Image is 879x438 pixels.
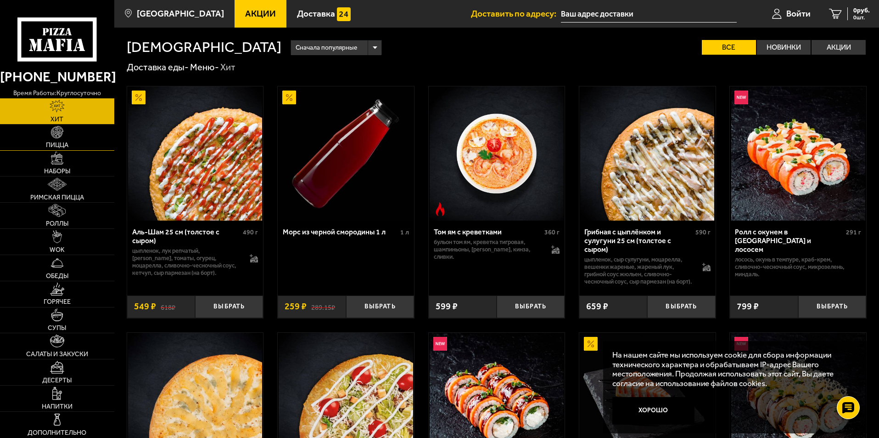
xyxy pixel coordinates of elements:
img: Акционный [584,337,598,351]
span: Доставить по адресу: [471,9,561,18]
span: [GEOGRAPHIC_DATA] [137,9,224,18]
a: Доставка еды- [127,62,189,73]
span: Доставка [297,9,335,18]
button: Выбрать [497,296,565,318]
span: 291 г [846,228,861,236]
p: бульон том ям, креветка тигровая, шампиньоны, [PERSON_NAME], кинза, сливки. [434,239,543,261]
p: цыпленок, лук репчатый, [PERSON_NAME], томаты, огурец, моцарелла, сливочно-чесночный соус, кетчуп... [132,247,241,277]
img: Новинка [734,337,748,351]
a: АкционныйАль-Шам 25 см (толстое с сыром) [127,86,263,221]
label: Новинки [757,40,811,55]
span: Обеды [46,273,68,279]
span: Войти [786,9,811,18]
input: Ваш адрес доставки [561,6,737,23]
span: 259 ₽ [285,302,307,311]
span: 490 г [243,228,258,236]
p: лосось, окунь в темпуре, краб-крем, сливочно-чесночный соус, микрозелень, миндаль. [735,256,861,278]
span: 0 руб. [853,7,870,14]
span: Дополнительно [28,430,86,436]
div: Ролл с окунем в [GEOGRAPHIC_DATA] и лососем [735,228,844,254]
img: Аль-Шам 25 см (толстое с сыром) [128,86,262,221]
span: Римская пицца [30,194,84,201]
span: Напитки [42,404,73,410]
span: Салаты и закуски [26,351,88,358]
div: Морс из черной смородины 1 л [283,228,398,236]
span: 590 г [695,228,711,236]
button: Выбрать [346,296,414,318]
img: Острое блюдо [433,202,447,216]
a: АкционныйМорс из черной смородины 1 л [278,86,414,221]
img: 15daf4d41897b9f0e9f617042186c801.svg [337,7,351,21]
img: Акционный [282,91,296,104]
a: Грибная с цыплёнком и сулугуни 25 см (толстое с сыром) [579,86,716,221]
a: Меню- [190,62,219,73]
div: Том ям с креветками [434,228,543,236]
span: 0 шт. [853,15,870,20]
button: Выбрать [798,296,866,318]
span: WOK [50,247,65,253]
s: 289.15 ₽ [311,302,335,311]
a: Острое блюдоТом ям с креветками [429,86,565,221]
span: 360 г [544,228,560,236]
span: 799 ₽ [737,302,759,311]
button: Хорошо [612,397,695,425]
p: цыпленок, сыр сулугуни, моцарелла, вешенки жареные, жареный лук, грибной соус Жюльен, сливочно-че... [584,256,693,285]
img: Грибная с цыплёнком и сулугуни 25 см (толстое с сыром) [580,86,714,221]
span: Горячее [44,299,71,305]
div: Хит [220,62,235,74]
span: Сначала популярные [296,39,357,57]
label: Акции [812,40,866,55]
span: Хит [50,116,63,123]
span: 659 ₽ [586,302,608,311]
h1: [DEMOGRAPHIC_DATA] [127,40,281,55]
span: 599 ₽ [436,302,458,311]
span: 1 л [400,228,409,236]
span: Акции [245,9,276,18]
img: Морс из черной смородины 1 л [279,86,413,221]
span: 549 ₽ [134,302,156,311]
span: Пицца [46,142,68,148]
span: Роллы [46,221,68,227]
img: Новинка [734,91,748,104]
img: Акционный [132,91,146,104]
img: Том ям с креветками [430,86,564,221]
img: Новинка [433,337,447,351]
img: Ролл с окунем в темпуре и лососем [731,86,865,221]
button: Выбрать [195,296,263,318]
div: Аль-Шам 25 см (толстое с сыром) [132,228,241,245]
s: 618 ₽ [161,302,175,311]
button: Выбрать [647,296,715,318]
a: НовинкаРолл с окунем в темпуре и лососем [730,86,866,221]
div: Грибная с цыплёнком и сулугуни 25 см (толстое с сыром) [584,228,693,254]
span: Десерты [42,377,72,384]
p: На нашем сайте мы используем cookie для сбора информации технического характера и обрабатываем IP... [612,350,852,388]
span: Супы [48,325,66,331]
span: Наборы [44,168,70,175]
label: Все [702,40,756,55]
